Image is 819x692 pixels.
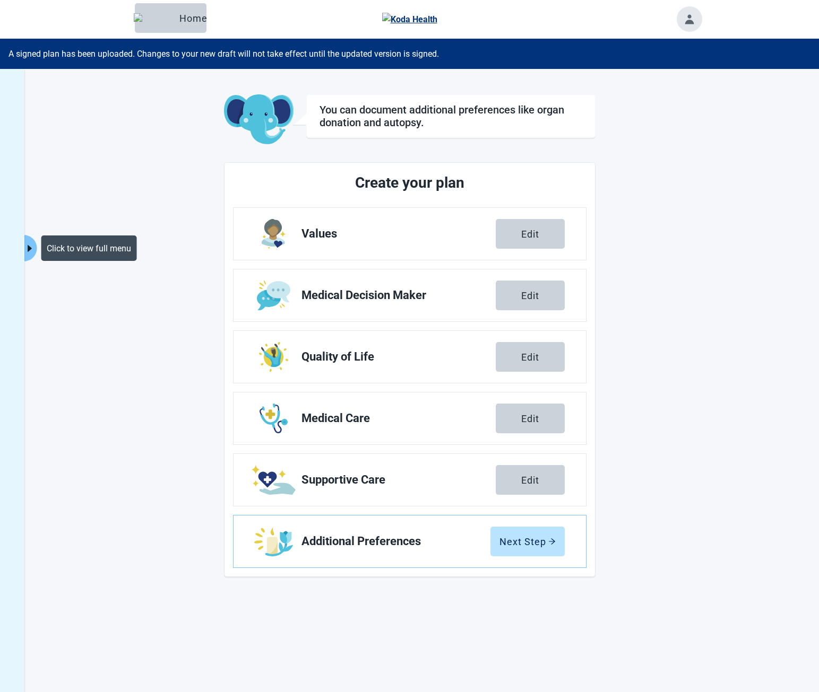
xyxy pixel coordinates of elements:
button: Edit [496,404,565,433]
a: Edit Medical Care section [234,392,586,444]
h2: Create your plan [273,171,547,195]
button: Toggle account menu [677,6,702,32]
button: Edit [496,219,565,249]
div: Next Step [499,536,556,547]
div: Click to view full menu [41,235,136,261]
span: Values [301,227,496,240]
div: Edit [521,475,539,485]
img: Elephant [134,13,175,23]
img: Koda Health [382,13,437,26]
span: caret-right [24,243,35,253]
div: Home [143,13,198,23]
button: Expand menu [23,235,37,261]
span: Supportive Care [301,474,496,486]
span: Medical Care [301,412,496,425]
div: Edit [521,229,539,239]
span: Quality of Life [301,351,496,363]
h1: You can document additional preferences like organ donation and autopsy. [320,103,582,129]
a: Edit Quality of Life section [234,331,586,383]
span: Additional Preferences [301,535,490,548]
button: Next Steparrow-right [490,527,565,556]
div: Edit [521,413,539,424]
img: Koda Elephant [224,94,294,145]
span: Medical Decision Maker [301,289,496,302]
main: Main content [118,94,702,577]
div: Edit [521,290,539,301]
button: Edit [496,281,565,310]
button: Edit [496,342,565,372]
span: arrow-right [548,538,556,545]
a: Edit Supportive Care section [234,454,586,506]
a: Edit Medical Decision Maker section [234,269,586,321]
a: Edit Additional Preferences section [234,515,586,567]
div: Edit [521,352,539,362]
button: Edit [496,465,565,495]
button: ElephantHome [135,3,206,33]
a: Edit Values section [234,208,586,260]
